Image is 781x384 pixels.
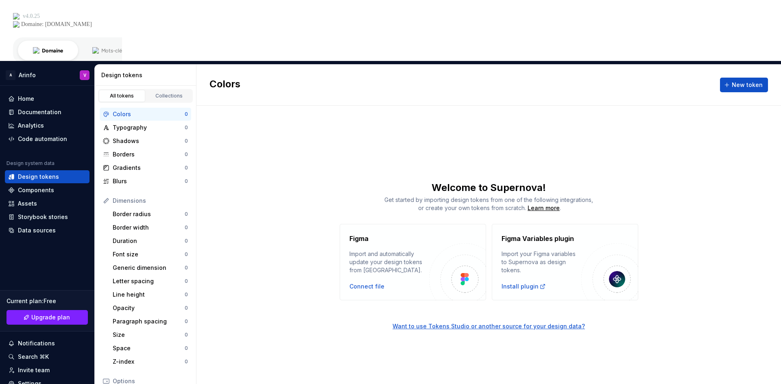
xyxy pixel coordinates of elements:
img: tab_keywords_by_traffic_grey.svg [92,47,99,54]
img: logo_orange.svg [13,13,20,20]
div: Welcome to Supernova! [196,181,781,194]
div: 0 [185,265,188,271]
a: Learn more [528,204,560,212]
a: Documentation [5,106,89,119]
div: Arinfo [19,71,36,79]
div: Data sources [18,226,56,234]
div: Duration [113,237,185,245]
a: Opacity0 [109,302,191,315]
a: Design tokens [5,170,89,183]
span: New token [732,81,763,89]
a: Paragraph spacing0 [109,315,191,328]
a: Home [5,92,89,105]
a: Install plugin [502,282,546,291]
div: V [83,72,86,78]
div: Colors [113,110,185,118]
a: Upgrade plan [7,310,88,325]
div: Code automation [18,135,67,143]
div: Mots-clés [101,48,124,53]
div: Current plan : Free [7,297,88,305]
a: Analytics [5,119,89,132]
div: Size [113,331,185,339]
a: Space0 [109,342,191,355]
div: 0 [185,318,188,325]
a: Generic dimension0 [109,261,191,274]
button: New token [720,78,768,92]
div: v 4.0.25 [23,13,40,20]
div: Documentation [18,108,61,116]
button: AArinfoV [2,66,93,84]
a: Data sources [5,224,89,237]
div: 0 [185,138,188,144]
div: Borders [113,150,185,158]
div: 0 [185,238,188,244]
div: 0 [185,151,188,158]
button: Want to use Tokens Studio or another source for your design data? [393,322,585,330]
a: Size0 [109,328,191,341]
div: Border width [113,223,185,232]
a: Border radius0 [109,208,191,221]
div: Opacity [113,304,185,312]
span: Upgrade plan [31,313,70,321]
div: 0 [185,251,188,258]
h4: Figma Variables plugin [502,234,574,243]
div: 0 [185,291,188,298]
div: A [6,70,15,80]
div: All tokens [102,93,142,99]
div: Domaine [42,48,63,53]
img: website_grey.svg [13,21,20,28]
a: Borders0 [100,148,191,161]
span: Get started by importing design tokens from one of the following integrations, or create your own... [384,196,593,211]
a: Shadows0 [100,135,191,148]
a: Line height0 [109,288,191,301]
div: Import your Figma variables to Supernova as design tokens. [502,250,581,274]
a: Duration0 [109,234,191,247]
div: 0 [185,211,188,217]
div: Gradients [113,164,185,172]
div: Storybook stories [18,213,68,221]
div: 0 [185,124,188,131]
div: Letter spacing [113,277,185,285]
div: Paragraph spacing [113,317,185,325]
a: Gradients0 [100,161,191,174]
div: Generic dimension [113,264,185,272]
a: Components [5,184,89,197]
div: Font size [113,250,185,258]
div: Analytics [18,121,44,130]
div: Design system data [7,160,55,167]
h4: Figma [349,234,369,243]
a: Typography0 [100,121,191,134]
div: 0 [185,165,188,171]
h2: Colors [209,78,240,92]
div: Collections [149,93,190,99]
div: Invite team [18,366,50,374]
a: Letter spacing0 [109,275,191,288]
div: Domaine: [DOMAIN_NAME] [21,21,92,28]
div: Shadows [113,137,185,145]
div: Dimensions [113,197,188,205]
div: Space [113,344,185,352]
a: Z-index0 [109,355,191,368]
a: Want to use Tokens Studio or another source for your design data? [196,300,781,330]
div: 0 [185,178,188,184]
button: Search ⌘K [5,350,89,363]
button: Connect file [349,282,384,291]
img: tab_domain_overview_orange.svg [33,47,39,54]
div: 0 [185,111,188,117]
a: Storybook stories [5,210,89,223]
div: 0 [185,358,188,365]
a: Invite team [5,364,89,377]
a: Border width0 [109,221,191,234]
div: Search ⌘K [18,353,49,361]
div: Border radius [113,210,185,218]
div: 0 [185,305,188,311]
a: Colors0 [100,108,191,121]
a: Assets [5,197,89,210]
div: 0 [185,224,188,231]
div: 0 [185,332,188,338]
a: Code automation [5,132,89,145]
div: Assets [18,200,37,208]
